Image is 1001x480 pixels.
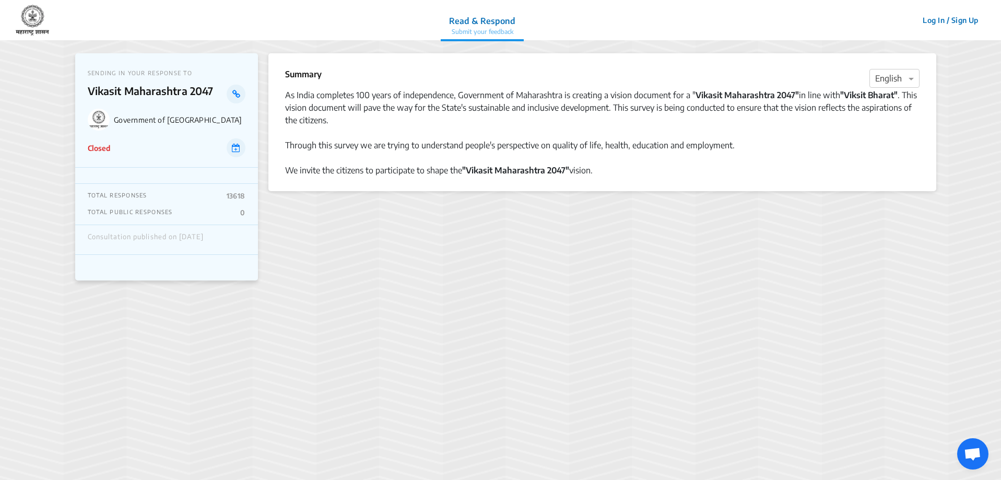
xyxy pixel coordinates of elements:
p: SENDING IN YOUR RESPONSE TO [88,69,245,76]
p: 13618 [227,192,245,200]
p: 0 [240,208,245,217]
strong: "Vikasit Maharashtra 2047" [462,165,569,175]
img: 7907nfqetxyivg6ubhai9kg9bhzr [16,5,49,36]
strong: "Viksit Bharat" [840,90,898,100]
button: Log In / Sign Up [916,12,985,28]
div: Consultation published on [DATE] [88,233,204,247]
div: We invite the citizens to participate to shape the vision. [285,164,920,177]
p: TOTAL PUBLIC RESPONSES [88,208,173,217]
p: Summary [285,68,322,80]
p: TOTAL RESPONSES [88,192,147,200]
a: Open chat [957,438,988,470]
p: Government of [GEOGRAPHIC_DATA] [114,115,245,124]
p: Closed [88,143,110,154]
img: Government of Maharashtra logo [88,109,110,131]
div: Through this survey we are trying to understand people's perspective on quality of life, health, ... [285,139,920,151]
p: Vikasit Maharashtra 2047 [88,85,227,103]
p: Read & Respond [449,15,515,27]
strong: Vikasit Maharashtra 2047" [696,90,799,100]
div: As India completes 100 years of independence, Government of Maharashtra is creating a vision docu... [285,89,920,126]
p: Submit your feedback [449,27,515,37]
